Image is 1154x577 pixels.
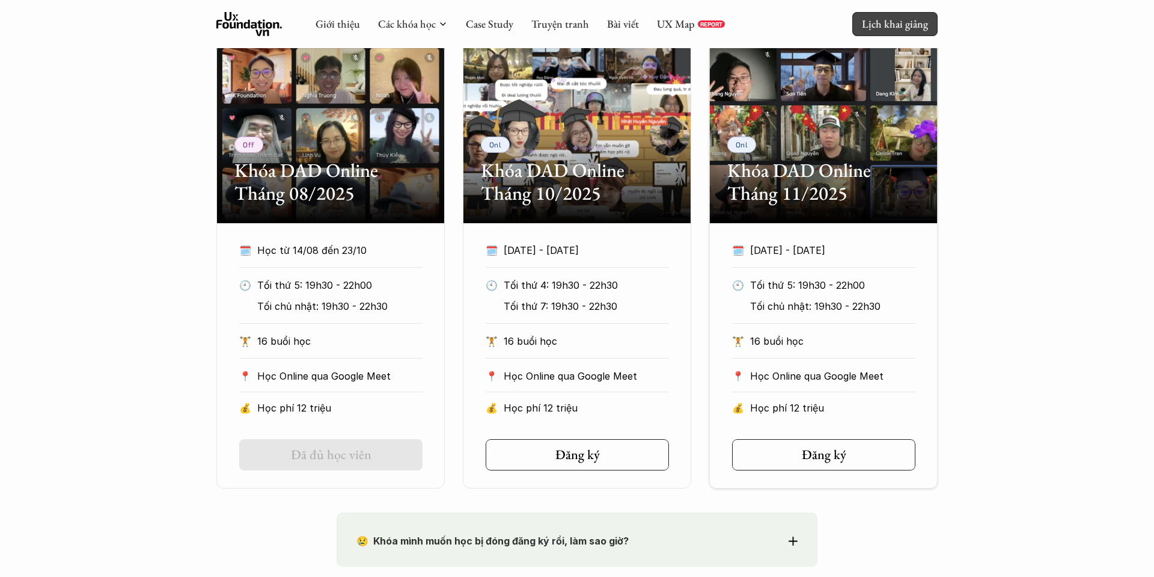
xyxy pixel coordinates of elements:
h5: Đã đủ học viên [291,447,371,463]
p: Học Online qua Google Meet [504,367,669,385]
p: Học phí 12 triệu [504,399,669,417]
a: REPORT [698,20,725,28]
p: Học phí 12 triệu [750,399,915,417]
p: Tối thứ 5: 19h30 - 22h00 [750,276,915,294]
p: 🗓️ [732,241,744,259]
p: 16 buổi học [257,332,423,350]
p: [DATE] - [DATE] [504,241,647,259]
p: Tối thứ 4: 19h30 - 22h30 [504,276,669,294]
h2: Khóa DAD Online Tháng 08/2025 [234,159,427,205]
p: 📍 [239,371,251,382]
a: Case Study [466,17,513,31]
a: Lịch khai giảng [852,12,938,35]
p: 🏋️ [486,332,498,350]
h2: Khóa DAD Online Tháng 11/2025 [727,159,920,205]
a: Giới thiệu [316,17,360,31]
p: Học phí 12 triệu [257,399,423,417]
p: 🕙 [732,276,744,294]
h5: Đăng ký [555,447,600,463]
p: Học từ 14/08 đến 23/10 [257,241,400,259]
p: 📍 [486,371,498,382]
a: Bài viết [607,17,639,31]
p: 💰 [486,399,498,417]
p: 💰 [732,399,744,417]
p: 📍 [732,371,744,382]
p: Học Online qua Google Meet [257,367,423,385]
strong: 😢 Khóa mình muốn học bị đóng đăng ký rồi, làm sao giờ? [356,535,629,547]
p: 16 buổi học [504,332,669,350]
p: Onl [736,140,748,149]
p: Tối thứ 5: 19h30 - 22h00 [257,276,423,294]
p: REPORT [700,20,722,28]
p: Off [243,140,255,149]
p: 16 buổi học [750,332,915,350]
a: UX Map [657,17,695,31]
p: Onl [489,140,502,149]
p: 🏋️ [239,332,251,350]
p: 🗓️ [486,241,498,259]
p: Tối chủ nhật: 19h30 - 22h30 [257,297,423,315]
p: Tối chủ nhật: 19h30 - 22h30 [750,297,915,315]
p: 🕙 [239,276,251,294]
p: 🏋️ [732,332,744,350]
p: Lịch khai giảng [862,17,928,31]
p: Học Online qua Google Meet [750,367,915,385]
a: Các khóa học [378,17,436,31]
p: 💰 [239,399,251,417]
p: 🕙 [486,276,498,294]
h2: Khóa DAD Online Tháng 10/2025 [481,159,673,205]
a: Đăng ký [732,439,915,471]
p: [DATE] - [DATE] [750,241,893,259]
p: Tối thứ 7: 19h30 - 22h30 [504,297,669,315]
p: 🗓️ [239,241,251,259]
a: Truyện tranh [531,17,589,31]
h5: Đăng ký [802,447,846,463]
a: Đăng ký [486,439,669,471]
